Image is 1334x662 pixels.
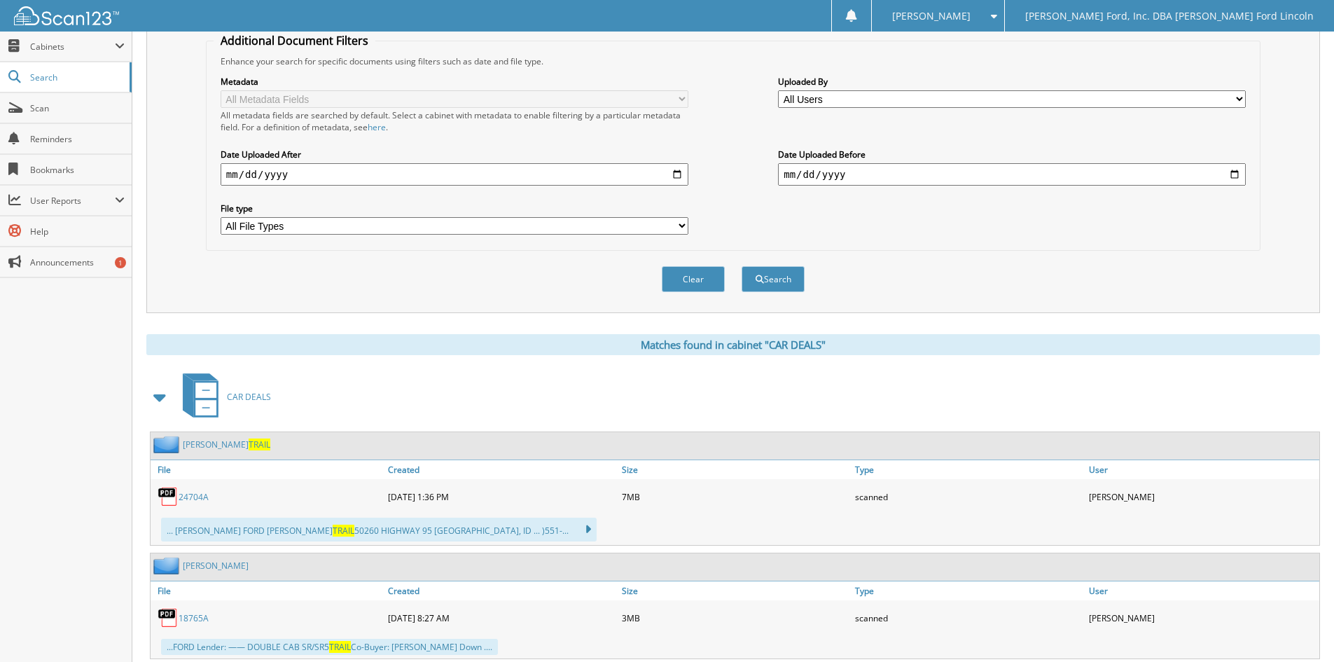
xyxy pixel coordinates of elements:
[30,102,125,114] span: Scan
[221,163,688,186] input: start
[30,226,125,237] span: Help
[618,483,852,511] div: 7MB
[153,557,183,574] img: folder2.png
[161,639,498,655] div: ...FORD Lender: —— DOUBLE CAB SR/SR5 Co-Buyer: [PERSON_NAME] Down ....
[30,41,115,53] span: Cabinets
[221,109,688,133] div: All metadata fields are searched by default. Select a cabinet with metadata to enable filtering b...
[618,604,852,632] div: 3MB
[221,149,688,160] label: Date Uploaded After
[158,607,179,628] img: PDF.png
[30,164,125,176] span: Bookmarks
[1085,604,1319,632] div: [PERSON_NAME]
[742,266,805,292] button: Search
[778,163,1246,186] input: end
[30,71,123,83] span: Search
[30,256,125,268] span: Announcements
[618,460,852,479] a: Size
[1085,581,1319,600] a: User
[852,581,1085,600] a: Type
[30,133,125,145] span: Reminders
[214,55,1253,67] div: Enhance your search for specific documents using filters such as date and file type.
[153,436,183,453] img: folder2.png
[151,460,384,479] a: File
[14,6,119,25] img: scan123-logo-white.svg
[158,486,179,507] img: PDF.png
[852,460,1085,479] a: Type
[221,76,688,88] label: Metadata
[183,560,249,572] a: [PERSON_NAME]
[662,266,725,292] button: Clear
[174,369,271,425] a: CAR DEALS
[227,391,271,403] span: CAR DEALS
[115,257,126,268] div: 1
[852,483,1085,511] div: scanned
[384,460,618,479] a: Created
[161,518,597,542] div: ... [PERSON_NAME] FORD [PERSON_NAME] 50260 HIGHWAY 95 [GEOGRAPHIC_DATA], ID ... )551-...
[1085,483,1319,511] div: [PERSON_NAME]
[146,334,1320,355] div: Matches found in cabinet "CAR DEALS"
[384,604,618,632] div: [DATE] 8:27 AM
[778,76,1246,88] label: Uploaded By
[384,581,618,600] a: Created
[183,439,270,450] a: [PERSON_NAME]TRAIL
[329,641,351,653] span: TRAIL
[1085,460,1319,479] a: User
[368,121,386,133] a: here
[179,612,209,624] a: 18765A
[214,33,375,48] legend: Additional Document Filters
[852,604,1085,632] div: scanned
[221,202,688,214] label: File type
[384,483,618,511] div: [DATE] 1:36 PM
[30,195,115,207] span: User Reports
[151,581,384,600] a: File
[618,581,852,600] a: Size
[333,525,354,537] span: TRAIL
[778,149,1246,160] label: Date Uploaded Before
[892,12,971,20] span: [PERSON_NAME]
[249,439,270,450] span: TRAIL
[179,491,209,503] a: 24704A
[1025,12,1314,20] span: [PERSON_NAME] Ford, Inc. DBA [PERSON_NAME] Ford Lincoln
